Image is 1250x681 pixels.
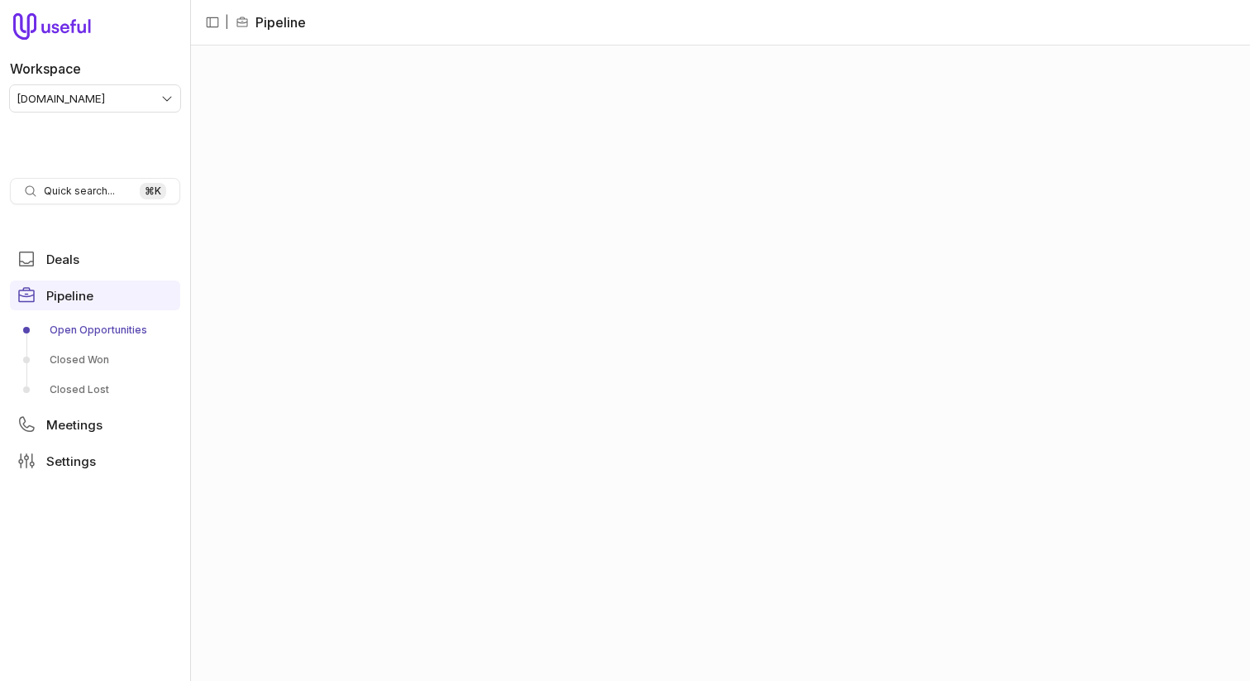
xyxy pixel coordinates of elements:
[10,376,180,403] a: Closed Lost
[46,290,93,302] span: Pipeline
[10,59,81,79] label: Workspace
[10,410,180,439] a: Meetings
[10,281,180,310] a: Pipeline
[46,253,79,266] span: Deals
[44,185,115,198] span: Quick search...
[10,347,180,373] a: Closed Won
[140,183,166,199] kbd: ⌘ K
[236,12,306,32] li: Pipeline
[10,317,180,403] div: Pipeline submenu
[46,455,96,468] span: Settings
[225,12,229,32] span: |
[200,10,225,35] button: Collapse sidebar
[10,317,180,343] a: Open Opportunities
[46,419,103,431] span: Meetings
[10,244,180,274] a: Deals
[10,446,180,476] a: Settings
